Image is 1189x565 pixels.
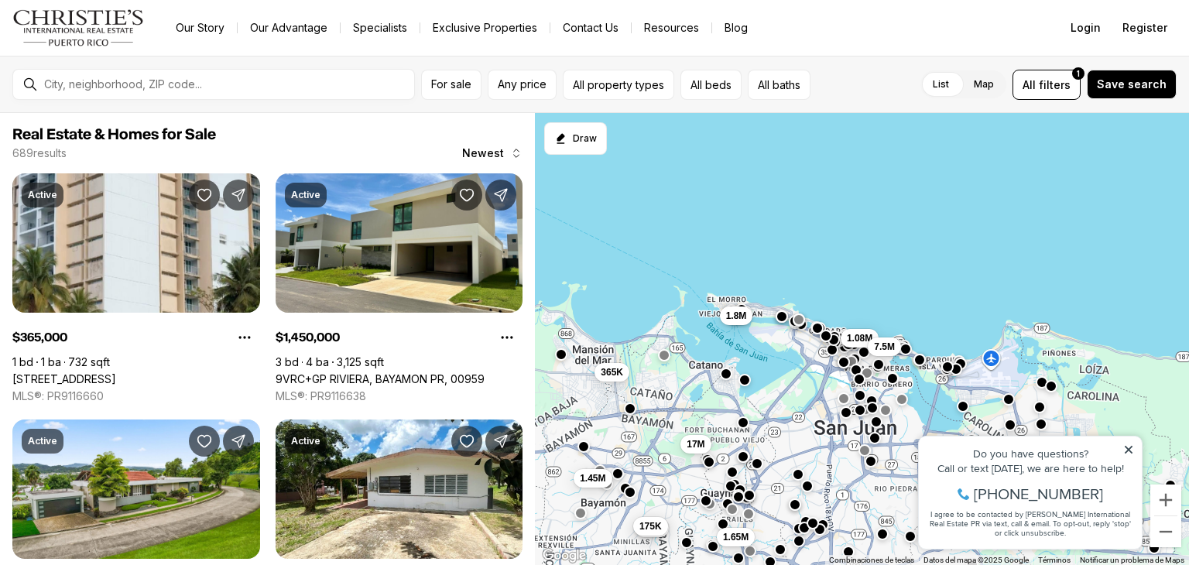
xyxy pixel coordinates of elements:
button: Save Property: 201 REY GUSTAVO, LA VILLA DE TORRIMAR [189,426,220,457]
button: Share Property [223,426,254,457]
span: Save search [1097,78,1167,91]
button: Save search [1087,70,1177,99]
a: Specialists [341,17,420,39]
button: All beds [680,70,742,100]
a: Términos (se abre en una nueva pestaña) [1038,556,1071,564]
span: filters [1039,77,1071,93]
button: Reducir [1150,516,1181,547]
div: Call or text [DATE], we are here to help! [16,50,224,60]
span: 7.5M [874,340,895,352]
button: 1.08M [841,328,879,347]
a: Blog [712,17,760,39]
a: Our Advantage [238,17,340,39]
button: Allfilters1 [1013,70,1081,100]
span: Real Estate & Homes for Sale [12,127,216,142]
span: 1.08M [847,331,872,344]
img: logo [12,9,145,46]
span: I agree to be contacted by [PERSON_NAME] International Real Estate PR via text, call & email. To ... [19,95,221,125]
span: 365K [601,366,623,378]
button: 1.8M [719,306,752,325]
span: For sale [431,78,471,91]
span: Datos del mapa ©2025 Google [923,556,1029,564]
span: Register [1122,22,1167,34]
button: Share Property [223,180,254,211]
p: Active [291,435,320,447]
span: 17M [687,437,704,450]
button: Save Property: 6165 AVENIDA ISLA VERDE [189,180,220,211]
p: Active [28,435,57,447]
span: 1 [1077,67,1080,80]
button: Property options [492,322,523,353]
a: Exclusive Properties [420,17,550,39]
button: 1.65M [716,527,754,546]
span: Login [1071,22,1101,34]
a: 9VRC+GP RIVIERA, BAYAMON PR, 00959 [276,372,485,386]
p: 689 results [12,147,67,159]
a: Notificar un problema de Maps [1080,556,1184,564]
label: List [920,70,961,98]
span: 1.65M [722,530,748,543]
button: 175K [633,516,668,535]
button: Any price [488,70,557,100]
button: 17M [680,434,711,453]
a: Resources [632,17,711,39]
button: Start drawing [544,122,607,155]
a: 6165 AVENIDA ISLA VERDE, CAROLINA PR, 00979 [12,372,116,386]
span: 175K [639,519,662,532]
span: 1.45M [580,472,605,485]
button: 365K [594,363,629,382]
button: Ampliar [1150,485,1181,515]
button: 175K [634,518,669,536]
p: Active [291,189,320,201]
button: Register [1113,12,1177,43]
span: 1.8M [725,310,746,322]
button: Contact Us [550,17,631,39]
button: Save Property: 9VRC+GP RIVIERA [451,180,482,211]
a: Our Story [163,17,237,39]
button: Newest [453,138,532,169]
span: All [1023,77,1036,93]
button: All property types [563,70,674,100]
button: For sale [421,70,481,100]
span: Any price [498,78,547,91]
button: Property options [229,322,260,353]
span: Newest [462,147,504,159]
span: [PHONE_NUMBER] [63,73,193,88]
p: Active [28,189,57,201]
button: Share Property [485,426,516,457]
button: Save Property: 11 CALLE [451,426,482,457]
button: 7.5M [868,337,901,355]
button: 1.45M [574,469,612,488]
label: Map [961,70,1006,98]
button: Login [1061,12,1110,43]
button: Share Property [485,180,516,211]
button: All baths [748,70,810,100]
div: Do you have questions? [16,35,224,46]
